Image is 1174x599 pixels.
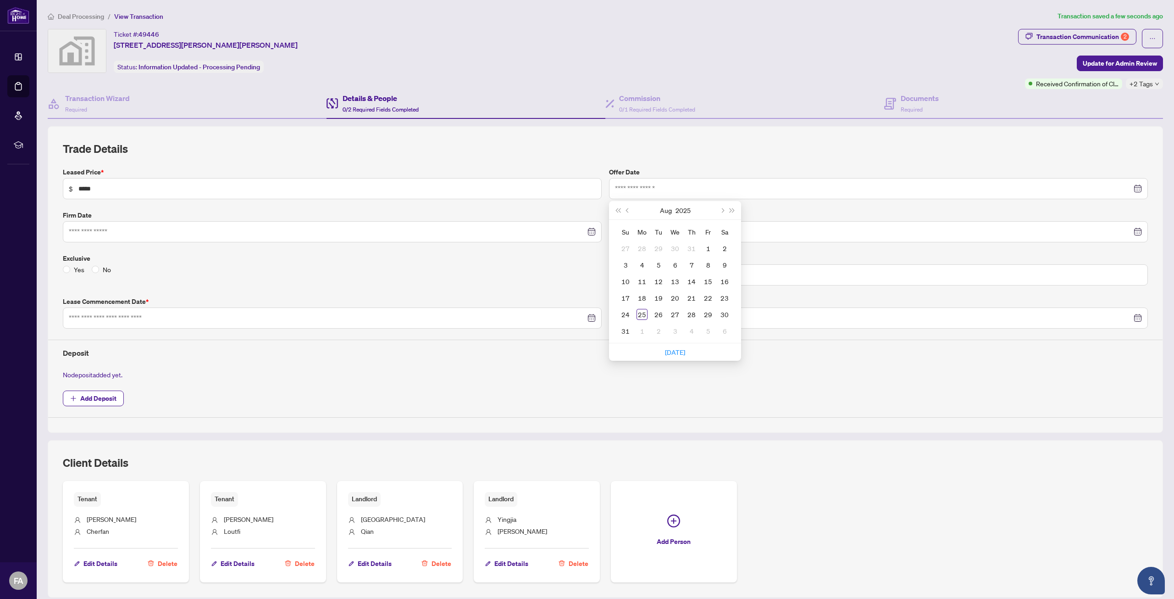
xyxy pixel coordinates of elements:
span: Update for Admin Review [1083,56,1157,71]
h4: Details & People [343,93,419,104]
td: 2025-07-28 [634,240,650,257]
button: Delete [284,556,315,571]
div: 27 [620,243,631,254]
div: 20 [670,292,681,303]
button: Next year (Control + right) [727,201,737,219]
span: Edit Details [83,556,117,571]
div: 17 [620,292,631,303]
span: ellipsis [1149,35,1156,42]
td: 2025-09-05 [700,323,716,339]
div: 11 [637,276,648,287]
div: 12 [653,276,664,287]
div: 3 [620,259,631,270]
button: Update for Admin Review [1077,56,1163,71]
span: Add Person [657,534,691,549]
div: 31 [686,243,697,254]
td: 2025-08-18 [634,290,650,306]
button: Next month (PageDown) [717,201,727,219]
div: 16 [719,276,730,287]
span: Delete [158,556,177,571]
span: 0/2 Required Fields Completed [343,106,419,113]
td: 2025-09-01 [634,323,650,339]
span: Cherfan [87,527,109,535]
button: Open asap [1137,567,1165,594]
td: 2025-08-11 [634,273,650,290]
label: Offer Date [609,167,1148,177]
td: 2025-08-25 [634,306,650,323]
span: Delete [295,556,315,571]
div: 3 [670,325,681,336]
td: 2025-08-21 [683,290,700,306]
th: Th [683,224,700,240]
td: 2025-08-04 [634,257,650,273]
h4: Commission [619,93,695,104]
span: 49446 [138,30,159,39]
div: 31 [620,325,631,336]
td: 2025-08-23 [716,290,733,306]
label: Conditional Date [609,210,1148,220]
span: No [99,264,115,274]
span: [STREET_ADDRESS][PERSON_NAME][PERSON_NAME] [114,39,298,50]
span: +2 Tags [1130,78,1153,89]
th: Fr [700,224,716,240]
h4: Documents [901,93,939,104]
div: 23 [719,292,730,303]
th: Su [617,224,634,240]
img: svg%3e [48,29,106,73]
div: 24 [620,309,631,320]
div: 1 [637,325,648,336]
span: 0/1 Required Fields Completed [619,106,695,113]
span: No deposit added yet. [63,370,122,379]
span: down [1155,82,1159,86]
div: 4 [686,325,697,336]
div: 25 [637,309,648,320]
td: 2025-08-22 [700,290,716,306]
span: Delete [569,556,588,571]
span: Edit Details [221,556,255,571]
td: 2025-08-17 [617,290,634,306]
td: 2025-08-03 [617,257,634,273]
div: 9 [719,259,730,270]
button: Choose a year [676,201,691,219]
th: Mo [634,224,650,240]
span: Loutfi [224,527,240,535]
label: Leased Price [63,167,602,177]
button: Edit Details [74,556,118,571]
div: 22 [703,292,714,303]
a: [DATE] [665,348,685,356]
h4: Deposit [63,347,1148,358]
span: Required [65,106,87,113]
td: 2025-07-31 [683,240,700,257]
button: Add Person [611,481,737,582]
td: 2025-08-05 [650,257,667,273]
label: Mutual Release Date [609,297,1148,307]
td: 2025-08-29 [700,306,716,323]
span: Edit Details [494,556,528,571]
div: 27 [670,309,681,320]
span: Yingjia [498,515,516,523]
div: 6 [719,325,730,336]
span: [PERSON_NAME] [498,527,547,535]
div: 13 [670,276,681,287]
div: 5 [653,259,664,270]
td: 2025-08-08 [700,257,716,273]
th: We [667,224,683,240]
td: 2025-09-06 [716,323,733,339]
button: Edit Details [485,556,529,571]
h4: Transaction Wizard [65,93,130,104]
span: FA [14,574,23,587]
span: Add Deposit [80,391,116,406]
td: 2025-09-03 [667,323,683,339]
td: 2025-08-13 [667,273,683,290]
span: Information Updated - Processing Pending [138,63,260,71]
td: 2025-08-14 [683,273,700,290]
div: 8 [703,259,714,270]
div: 30 [670,243,681,254]
div: 30 [719,309,730,320]
span: Received Confirmation of Closing [1036,78,1119,89]
span: Tenant [74,492,101,506]
img: logo [7,7,29,24]
td: 2025-09-02 [650,323,667,339]
label: Lease Commencement Date [63,297,602,307]
button: Delete [147,556,178,571]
